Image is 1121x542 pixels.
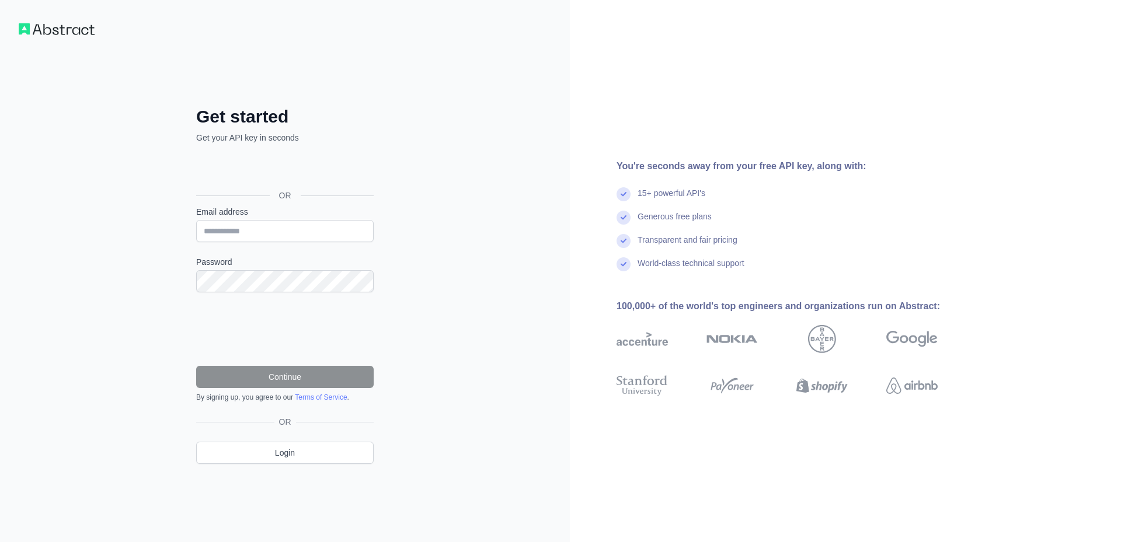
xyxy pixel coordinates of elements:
img: payoneer [706,373,758,398]
img: google [886,325,938,353]
div: You're seconds away from your free API key, along with: [617,159,975,173]
img: shopify [796,373,848,398]
img: stanford university [617,373,668,398]
p: Get your API key in seconds [196,132,374,144]
img: accenture [617,325,668,353]
img: bayer [808,325,836,353]
img: check mark [617,187,631,201]
div: Transparent and fair pricing [638,234,737,257]
label: Password [196,256,374,268]
span: OR [270,190,301,201]
h2: Get started [196,106,374,127]
label: Email address [196,206,374,218]
img: check mark [617,257,631,271]
div: World-class technical support [638,257,744,281]
iframe: To enrich screen reader interactions, please activate Accessibility in Grammarly extension settings [190,156,377,182]
span: OR [274,416,296,428]
iframe: reCAPTCHA [196,306,374,352]
img: check mark [617,234,631,248]
img: Workflow [19,23,95,35]
img: check mark [617,211,631,225]
div: 100,000+ of the world's top engineers and organizations run on Abstract: [617,299,975,313]
div: Generous free plans [638,211,712,234]
img: nokia [706,325,758,353]
a: Terms of Service [295,393,347,401]
a: Login [196,442,374,464]
img: airbnb [886,373,938,398]
div: 15+ powerful API's [638,187,705,211]
button: Continue [196,366,374,388]
div: By signing up, you agree to our . [196,393,374,402]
